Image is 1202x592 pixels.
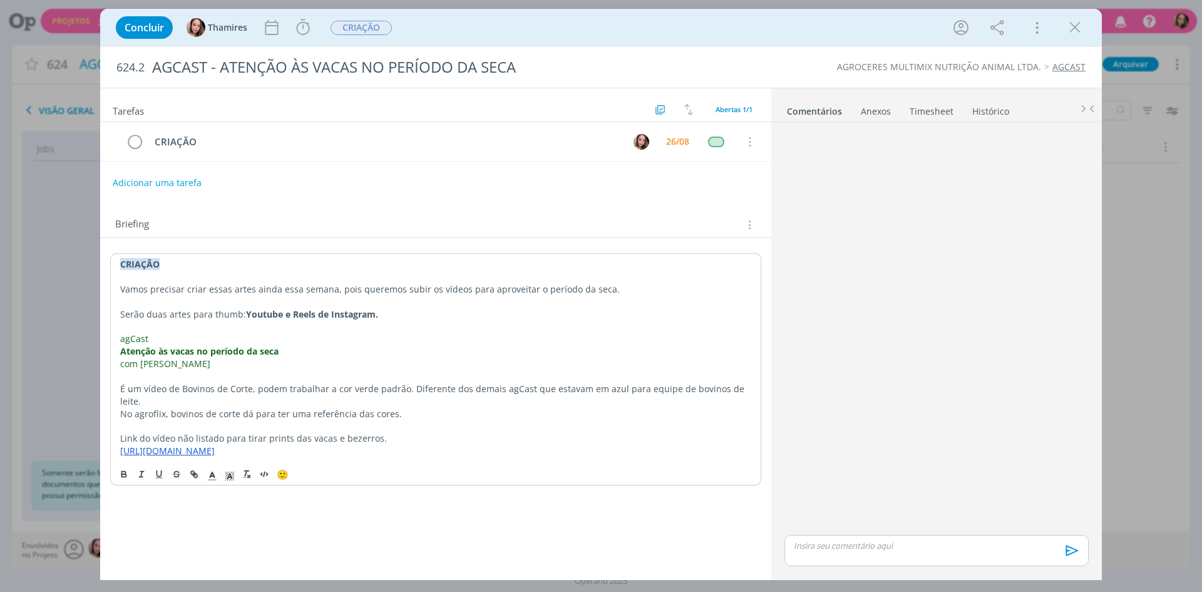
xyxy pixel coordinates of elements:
[246,308,378,320] strong: Youtube e Reels de Instagram.
[120,445,215,457] a: [URL][DOMAIN_NAME]
[120,345,279,357] strong: Atenção às vacas no período da seca
[1052,61,1086,73] a: AGCAST
[837,61,1041,73] a: AGROCERES MULTIMIX NUTRIÇÃO ANIMAL LTDA.
[120,333,148,345] span: agCast
[147,52,677,83] div: AGCAST - ATENÇÃO ÀS VACAS NO PERÍODO DA SECA
[112,172,202,194] button: Adicionar uma tarefa
[208,23,247,32] span: Thamires
[909,100,954,118] a: Timesheet
[120,408,751,420] p: No agroflix, bovinos de corte dá para ter uma referência das cores.
[972,100,1010,118] a: Histórico
[277,468,289,480] span: 🙂
[331,21,392,35] span: CRIAÇÃO
[861,105,891,118] div: Anexos
[786,100,843,118] a: Comentários
[684,104,693,115] img: arrow-down-up.svg
[716,105,753,114] span: Abertas 1/1
[116,61,145,75] span: 624.2
[113,102,144,117] span: Tarefas
[120,283,751,296] p: Vamos precisar criar essas artes ainda essa semana, pois queremos subir os vídeos para aproveitar...
[120,258,160,270] strong: CRIAÇÃO
[120,358,210,370] span: com [PERSON_NAME]
[634,134,649,150] img: T
[330,20,393,36] button: CRIAÇÃO
[120,383,751,408] p: É um vídeo de Bovinos de Corte, podem trabalhar a cor verde padrão. Diferente dos demais agCast q...
[125,23,164,33] span: Concluir
[274,467,291,482] button: 🙂
[120,308,751,321] p: Serão duas artes para thumb:
[116,16,173,39] button: Concluir
[221,467,239,482] span: Cor de Fundo
[666,137,689,146] div: 26/08
[187,18,247,37] button: TThamires
[120,432,751,445] p: Link do vídeo não listado para tirar prints das vacas e bezerros.
[632,132,650,151] button: T
[115,217,149,233] span: Briefing
[187,18,205,37] img: T
[149,134,622,150] div: CRIAÇÃO
[100,9,1102,580] div: dialog
[203,467,221,482] span: Cor do Texto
